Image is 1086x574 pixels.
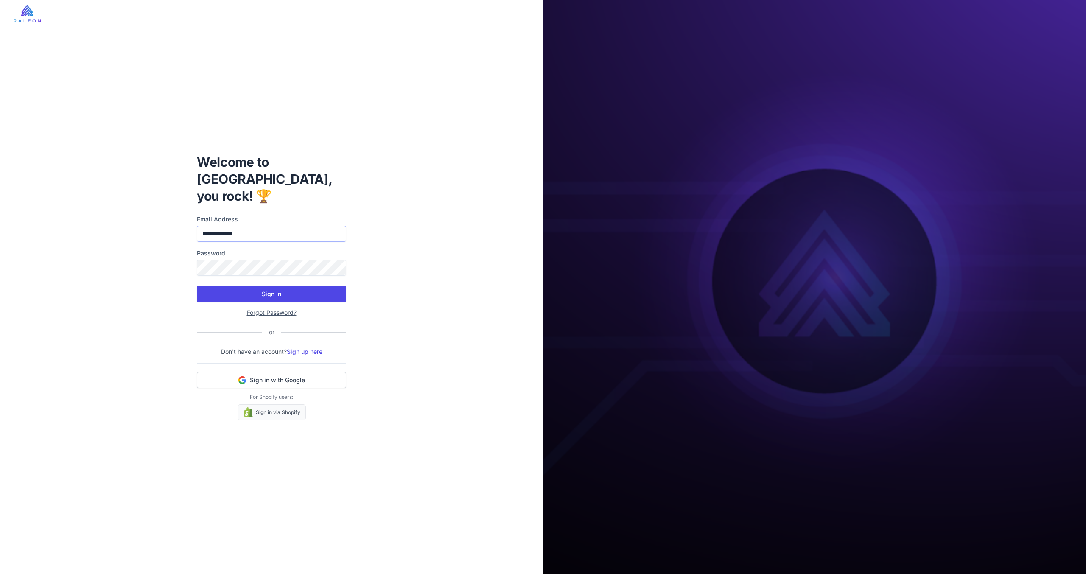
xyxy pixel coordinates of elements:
p: For Shopify users: [197,393,346,401]
label: Email Address [197,215,346,224]
span: Sign in with Google [250,376,305,384]
p: Don't have an account? [197,347,346,356]
button: Sign In [197,286,346,302]
label: Password [197,249,346,258]
h1: Welcome to [GEOGRAPHIC_DATA], you rock! 🏆 [197,154,346,204]
button: Sign in with Google [197,372,346,388]
img: raleon-logo-whitebg.9aac0268.jpg [14,5,41,22]
a: Forgot Password? [247,309,297,316]
div: or [262,328,281,337]
a: Sign up here [287,348,322,355]
a: Sign in via Shopify [238,404,306,420]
